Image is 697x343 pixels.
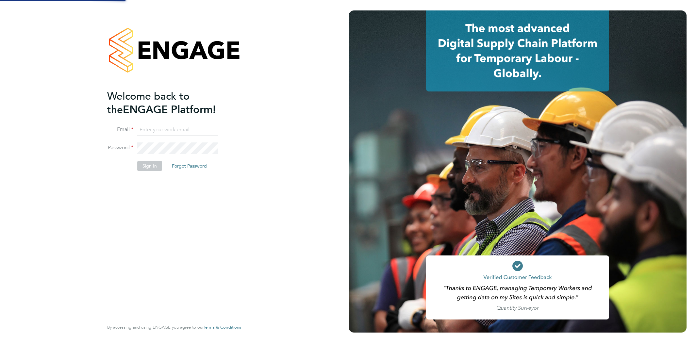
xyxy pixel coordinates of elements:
[204,325,241,330] a: Terms & Conditions
[137,161,162,171] button: Sign In
[107,90,235,116] h2: ENGAGE Platform!
[167,161,212,171] button: Forgot Password
[107,324,241,330] span: By accessing and using ENGAGE you agree to our
[107,126,133,133] label: Email
[107,90,190,116] span: Welcome back to the
[137,124,218,136] input: Enter your work email...
[107,144,133,151] label: Password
